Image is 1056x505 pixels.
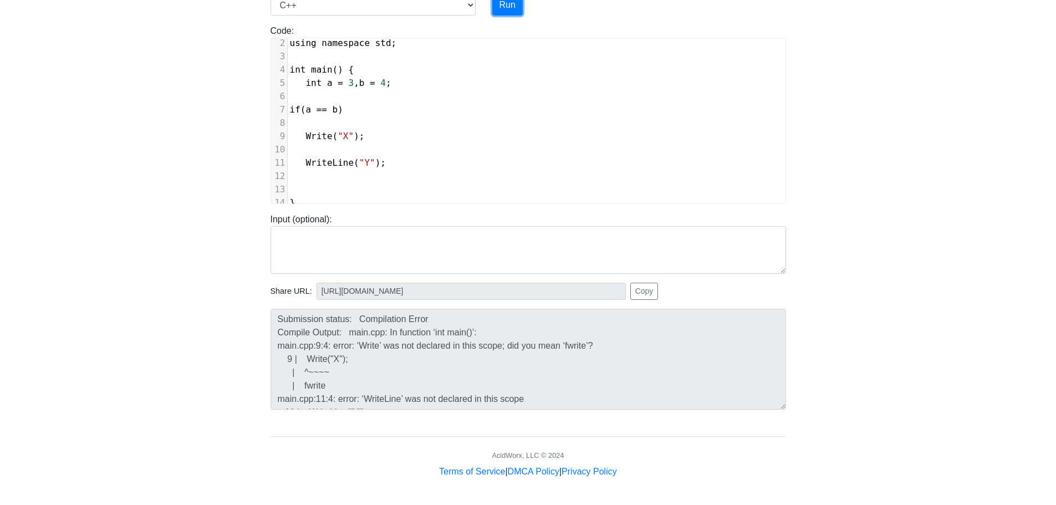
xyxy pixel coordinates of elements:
div: Code: [262,24,794,204]
span: == [317,104,327,115]
span: int [305,78,322,88]
span: WriteLine [305,157,354,168]
span: , ; [290,78,391,88]
span: = [338,78,343,88]
span: ( ) [290,104,343,115]
div: 8 [271,116,287,130]
span: if [290,104,300,115]
div: 13 [271,183,287,196]
button: Copy [630,283,659,300]
span: "Y" [359,157,375,168]
span: 4 [380,78,386,88]
a: DMCA Policy [508,467,559,476]
span: Share URL: [271,285,312,298]
div: Input (optional): [262,213,794,274]
span: namespace [322,38,370,48]
span: a [305,104,311,115]
span: b [333,104,338,115]
div: 5 [271,76,287,90]
div: 4 [271,63,287,76]
div: | | [439,465,616,478]
a: Privacy Policy [562,467,617,476]
div: 6 [271,90,287,103]
span: a [327,78,333,88]
span: Write [305,131,332,141]
input: No share available yet [317,283,626,300]
div: 12 [271,170,287,183]
span: std [375,38,391,48]
span: } [290,197,295,208]
div: AcidWorx, LLC © 2024 [492,450,564,461]
span: main [311,64,333,75]
span: using [290,38,317,48]
a: Terms of Service [439,467,505,476]
div: 2 [271,37,287,50]
div: 11 [271,156,287,170]
div: 3 [271,50,287,63]
span: () { [290,64,354,75]
span: b [359,78,365,88]
div: 14 [271,196,287,210]
span: 3 [349,78,354,88]
span: "X" [338,131,354,141]
span: ; [290,38,397,48]
span: ( ); [290,131,365,141]
div: 7 [271,103,287,116]
div: 10 [271,143,287,156]
span: = [370,78,375,88]
span: ( ); [290,157,386,168]
div: 9 [271,130,287,143]
span: int [290,64,306,75]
